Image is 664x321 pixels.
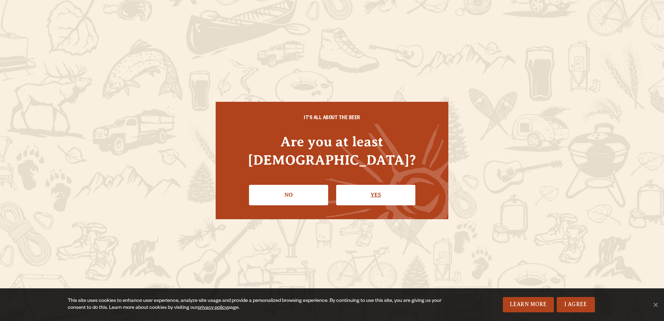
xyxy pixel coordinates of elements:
a: privacy policy [198,305,227,311]
h6: IT'S ALL ABOUT THE BEER [230,116,434,122]
a: I Agree [557,297,595,312]
h4: Are you at least [DEMOGRAPHIC_DATA]? [230,132,434,169]
span: No [652,301,659,308]
a: No [249,185,328,205]
a: Learn More [503,297,554,312]
a: Confirm I'm 21 or older [336,185,415,205]
div: This site uses cookies to enhance user experience, analyze site usage and provide a personalized ... [68,298,445,312]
